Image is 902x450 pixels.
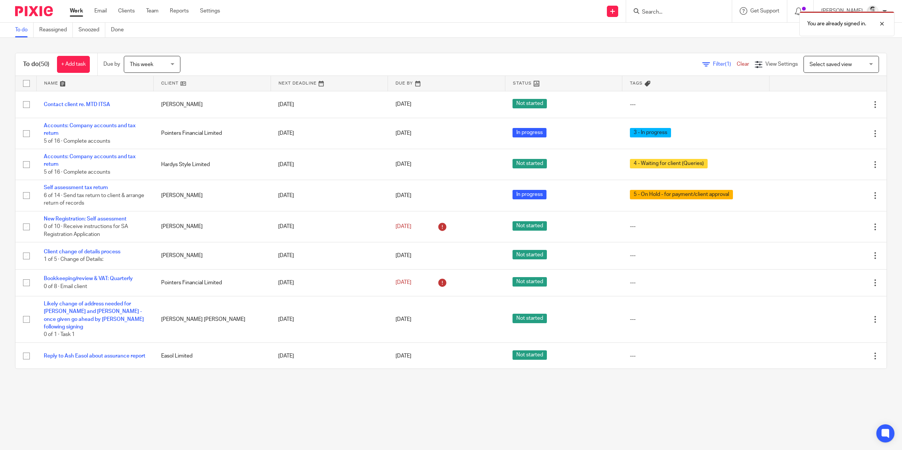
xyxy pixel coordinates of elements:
[630,81,643,85] span: Tags
[44,301,144,330] a: Likely change of address needed for [PERSON_NAME] and [PERSON_NAME] - once given go ahead by [PER...
[44,276,133,281] a: Bookkeeping/review & VAT: Quarterly
[630,223,762,230] div: ---
[94,7,107,15] a: Email
[271,180,388,211] td: [DATE]
[44,332,75,337] span: 0 of 1 · Task 1
[154,91,271,118] td: [PERSON_NAME]
[154,269,271,296] td: Pointers Financial Limited
[513,314,547,323] span: Not started
[271,242,388,269] td: [DATE]
[44,170,110,175] span: 5 of 16 · Complete accounts
[396,317,411,322] span: [DATE]
[396,193,411,198] span: [DATE]
[44,185,108,190] a: Self assessment tax return
[146,7,159,15] a: Team
[396,102,411,107] span: [DATE]
[396,224,411,229] span: [DATE]
[44,224,128,237] span: 0 of 10 · Receive instructions for SA Registration Application
[154,118,271,149] td: Pointers Financial Limited
[79,23,105,37] a: Snoozed
[44,284,87,289] span: 0 of 8 · Email client
[271,269,388,296] td: [DATE]
[513,128,546,137] span: In progress
[154,149,271,180] td: Hardys Style Limited
[154,296,271,343] td: [PERSON_NAME] [PERSON_NAME]
[154,242,271,269] td: [PERSON_NAME]
[103,60,120,68] p: Due by
[396,253,411,258] span: [DATE]
[44,139,110,144] span: 5 of 16 · Complete accounts
[39,61,49,67] span: (50)
[200,7,220,15] a: Settings
[513,250,547,259] span: Not started
[57,56,90,73] a: + Add task
[630,252,762,259] div: ---
[271,211,388,242] td: [DATE]
[154,211,271,242] td: [PERSON_NAME]
[630,101,762,108] div: ---
[513,99,547,108] span: Not started
[513,221,547,231] span: Not started
[44,216,126,222] a: New Registration: Self assessment
[15,6,53,16] img: Pixie
[44,257,103,262] span: 1 of 5 · Change of Details:
[271,149,388,180] td: [DATE]
[170,7,189,15] a: Reports
[15,23,34,37] a: To do
[130,62,153,67] span: This week
[630,352,762,360] div: ---
[513,350,547,360] span: Not started
[154,342,271,369] td: Easol Limited
[396,280,411,285] span: [DATE]
[737,62,749,67] a: Clear
[713,62,737,67] span: Filter
[118,7,135,15] a: Clients
[725,62,731,67] span: (1)
[271,118,388,149] td: [DATE]
[396,162,411,167] span: [DATE]
[271,296,388,343] td: [DATE]
[154,180,271,211] td: [PERSON_NAME]
[44,123,135,136] a: Accounts: Company accounts and tax return
[44,102,110,107] a: Contact client re. MTD ITSA
[630,128,671,137] span: 3 - In progress
[44,193,144,206] span: 6 of 14 · Send tax return to client & arrange return of records
[44,154,135,167] a: Accounts: Company accounts and tax return
[765,62,798,67] span: View Settings
[630,279,762,287] div: ---
[513,190,546,199] span: In progress
[867,5,879,17] img: Dave_2025.jpg
[396,353,411,359] span: [DATE]
[44,249,120,254] a: Client change of details process
[396,131,411,136] span: [DATE]
[513,159,547,168] span: Not started
[44,353,145,359] a: Reply to Ash Easol about assurance report
[70,7,83,15] a: Work
[807,20,866,28] p: You are already signed in.
[271,342,388,369] td: [DATE]
[271,91,388,118] td: [DATE]
[630,316,762,323] div: ---
[630,190,733,199] span: 5 - On Hold - for payment/client approval
[810,62,852,67] span: Select saved view
[630,159,708,168] span: 4 - Waiting for client (Queries)
[23,60,49,68] h1: To do
[111,23,129,37] a: Done
[513,277,547,287] span: Not started
[39,23,73,37] a: Reassigned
